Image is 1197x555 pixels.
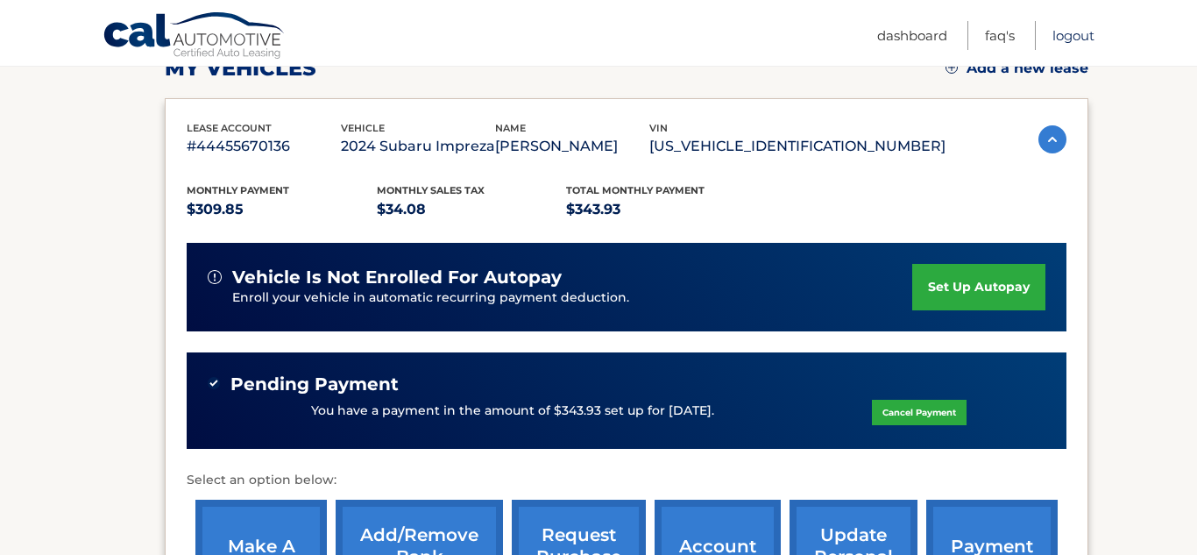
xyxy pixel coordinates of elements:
[1038,125,1066,153] img: accordion-active.svg
[649,122,668,134] span: vin
[377,184,485,196] span: Monthly sales Tax
[495,134,649,159] p: [PERSON_NAME]
[230,374,399,395] span: Pending Payment
[912,264,1045,310] a: set up autopay
[877,21,947,50] a: Dashboard
[341,122,385,134] span: vehicle
[872,400,967,425] a: Cancel Payment
[985,21,1015,50] a: FAQ's
[377,197,567,222] p: $34.08
[1052,21,1094,50] a: Logout
[165,55,316,82] h2: my vehicles
[187,122,272,134] span: lease account
[187,470,1066,491] p: Select an option below:
[495,122,526,134] span: name
[946,60,1088,77] a: Add a new lease
[187,197,377,222] p: $309.85
[649,134,946,159] p: [US_VEHICLE_IDENTIFICATION_NUMBER]
[187,134,341,159] p: #44455670136
[103,11,287,62] a: Cal Automotive
[208,270,222,284] img: alert-white.svg
[208,377,220,389] img: check-green.svg
[946,61,958,74] img: add.svg
[311,402,714,421] p: You have a payment in the amount of $343.93 set up for [DATE].
[566,197,756,222] p: $343.93
[341,134,495,159] p: 2024 Subaru Impreza
[566,184,705,196] span: Total Monthly Payment
[232,288,912,308] p: Enroll your vehicle in automatic recurring payment deduction.
[187,184,289,196] span: Monthly Payment
[232,267,562,288] span: vehicle is not enrolled for autopay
